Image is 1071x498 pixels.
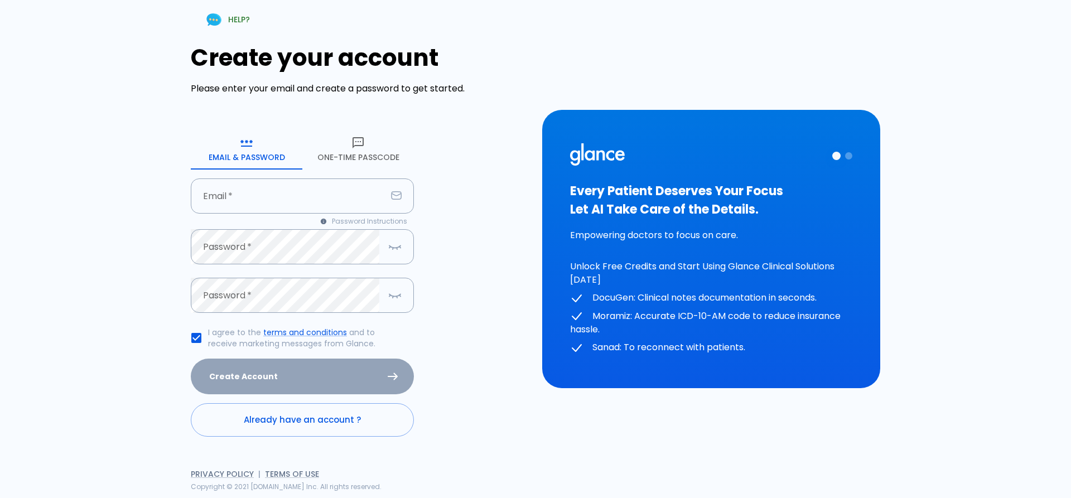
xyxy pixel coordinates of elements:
[191,82,529,95] p: Please enter your email and create a password to get started.
[332,216,407,227] span: Password Instructions
[208,327,405,349] p: I agree to the and to receive marketing messages from Glance.
[570,341,852,355] p: Sanad: To reconnect with patients.
[191,468,254,480] a: Privacy Policy
[191,129,302,170] button: Email & Password
[302,129,414,170] button: One-Time Passcode
[258,468,260,480] span: |
[191,44,529,71] h1: Create your account
[265,468,319,480] a: Terms of Use
[191,482,382,491] span: Copyright © 2021 [DOMAIN_NAME] Inc. All rights reserved.
[191,6,263,34] a: HELP?
[570,260,852,287] p: Unlock Free Credits and Start Using Glance Clinical Solutions [DATE]
[204,10,224,30] img: Chat Support
[570,182,852,219] h3: Every Patient Deserves Your Focus Let AI Take Care of the Details.
[570,229,852,242] p: Empowering doctors to focus on care.
[570,310,852,337] p: Moramiz: Accurate ICD-10-AM code to reduce insurance hassle.
[191,403,414,437] a: Already have an account ?
[263,327,347,338] a: terms and conditions
[314,214,414,229] button: Password Instructions
[191,178,387,214] input: your.email@example.com
[570,291,852,305] p: DocuGen: Clinical notes documentation in seconds.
